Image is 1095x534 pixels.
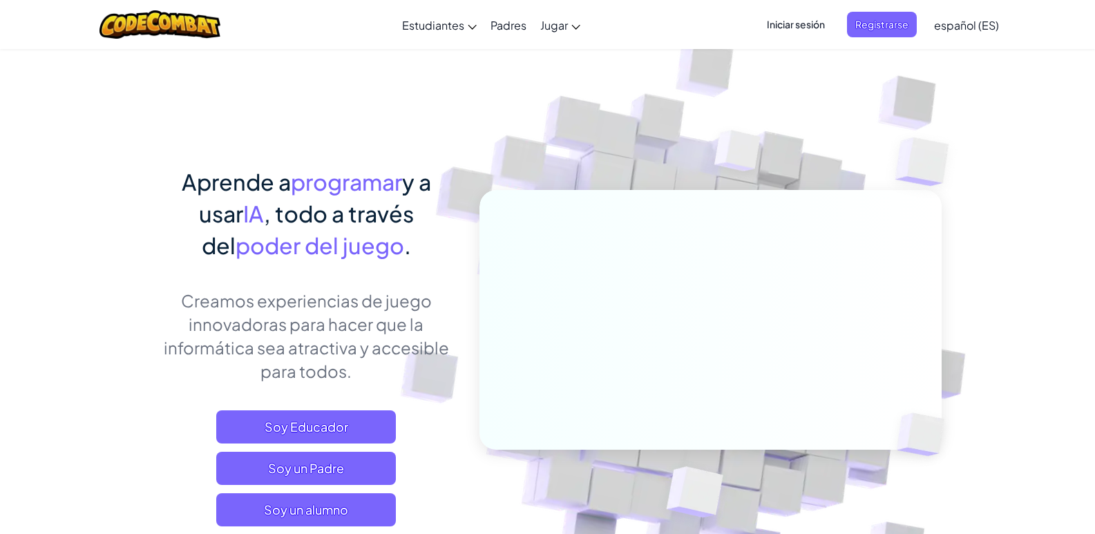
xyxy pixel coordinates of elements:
span: IA [243,200,264,227]
span: Estudiantes [402,18,464,32]
button: Registrarse [847,12,917,37]
span: Jugar [540,18,568,32]
p: Creamos experiencias de juego innovadoras para hacer que la informática sea atractiva y accesible... [154,289,459,383]
span: poder del juego [236,231,404,259]
a: Jugar [533,6,587,44]
img: Overlap cubes [868,104,987,220]
span: . [404,231,411,259]
a: Soy Educador [216,410,396,444]
button: Soy un alumno [216,493,396,526]
span: programar [291,168,402,196]
button: Iniciar sesión [759,12,833,37]
span: Aprende a [182,168,291,196]
span: español (ES) [934,18,999,32]
img: Overlap cubes [688,103,788,206]
a: Padres [484,6,533,44]
img: CodeCombat logo [99,10,220,39]
img: Overlap cubes [873,384,977,485]
span: , todo a través del [202,200,414,259]
a: Soy un Padre [216,452,396,485]
a: Estudiantes [395,6,484,44]
a: español (ES) [927,6,1006,44]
